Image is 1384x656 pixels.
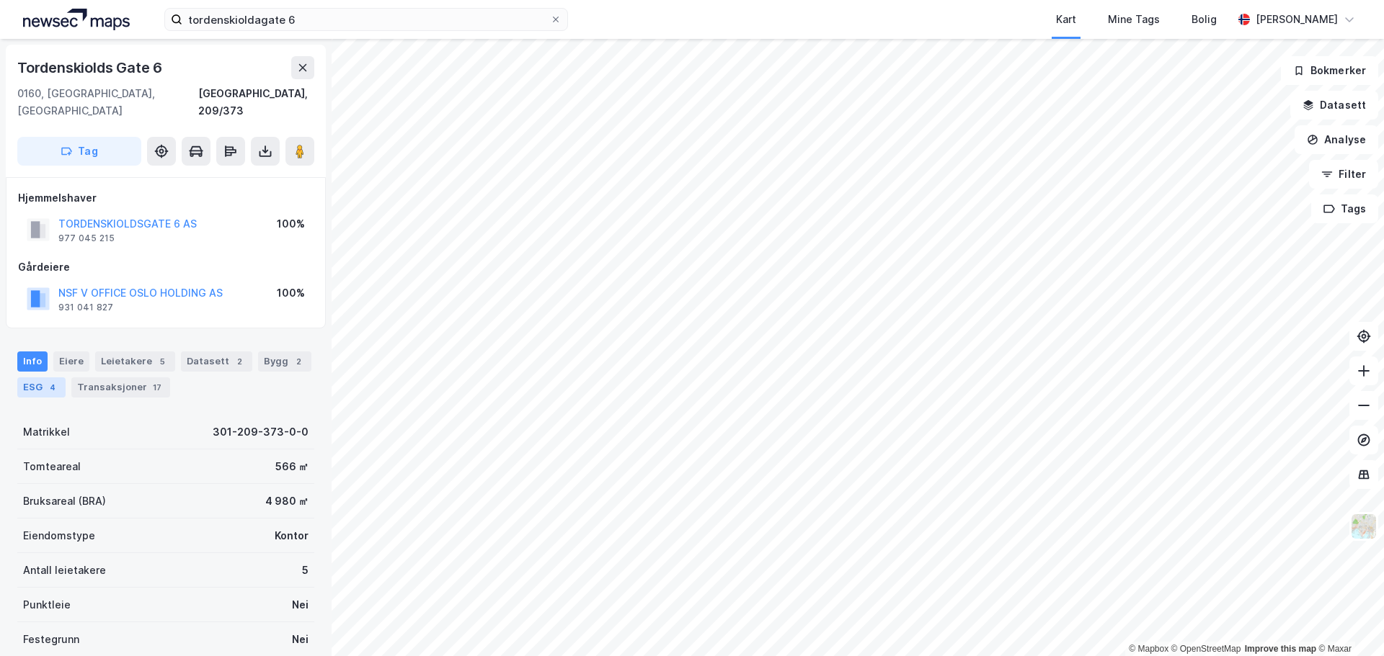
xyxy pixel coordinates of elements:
div: [PERSON_NAME] [1256,11,1338,28]
div: Tordenskiolds Gate 6 [17,56,165,79]
a: Improve this map [1245,644,1316,654]
div: Hjemmelshaver [18,189,314,207]
button: Tag [17,137,141,166]
input: Søk på adresse, matrikkel, gårdeiere, leietakere eller personer [182,9,550,30]
div: 5 [155,354,169,369]
div: 0160, [GEOGRAPHIC_DATA], [GEOGRAPHIC_DATA] [17,85,198,120]
div: 100% [277,284,305,302]
img: logo.a4113a55bc3d86da70a041830d287a7e.svg [23,9,130,30]
div: Nei [292,596,309,614]
button: Analyse [1295,125,1378,154]
a: OpenStreetMap [1171,644,1241,654]
div: 2 [291,354,306,369]
div: 4 980 ㎡ [265,493,309,510]
div: Punktleie [23,596,71,614]
div: Mine Tags [1108,11,1160,28]
div: Kontor [275,527,309,544]
div: Datasett [181,351,252,372]
div: Bygg [258,351,311,372]
div: [GEOGRAPHIC_DATA], 209/373 [198,85,314,120]
div: 301-209-373-0-0 [213,423,309,441]
button: Filter [1309,160,1378,189]
div: 4 [45,380,60,395]
div: Bolig [1192,11,1217,28]
div: Eiendomstype [23,527,95,544]
div: Festegrunn [23,631,79,648]
div: Bruksareal (BRA) [23,493,106,510]
div: 5 [302,562,309,579]
div: Kontrollprogram for chat [1312,587,1384,656]
div: Tomteareal [23,458,81,475]
div: 100% [277,215,305,233]
div: Eiere [53,351,89,372]
div: Kart [1056,11,1076,28]
div: Matrikkel [23,423,70,441]
div: 566 ㎡ [275,458,309,475]
div: Antall leietakere [23,562,106,579]
div: Info [17,351,48,372]
div: 17 [150,380,164,395]
div: Transaksjoner [71,377,170,397]
button: Tags [1311,194,1378,223]
div: 931 041 827 [58,302,113,313]
a: Mapbox [1129,644,1168,654]
button: Datasett [1290,91,1378,120]
button: Bokmerker [1281,56,1378,85]
img: Z [1350,513,1378,540]
iframe: Chat Widget [1312,587,1384,656]
div: Gårdeiere [18,259,314,276]
div: Nei [292,631,309,648]
div: ESG [17,377,66,397]
div: 2 [232,354,247,369]
div: 977 045 215 [58,233,115,244]
div: Leietakere [95,351,175,372]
